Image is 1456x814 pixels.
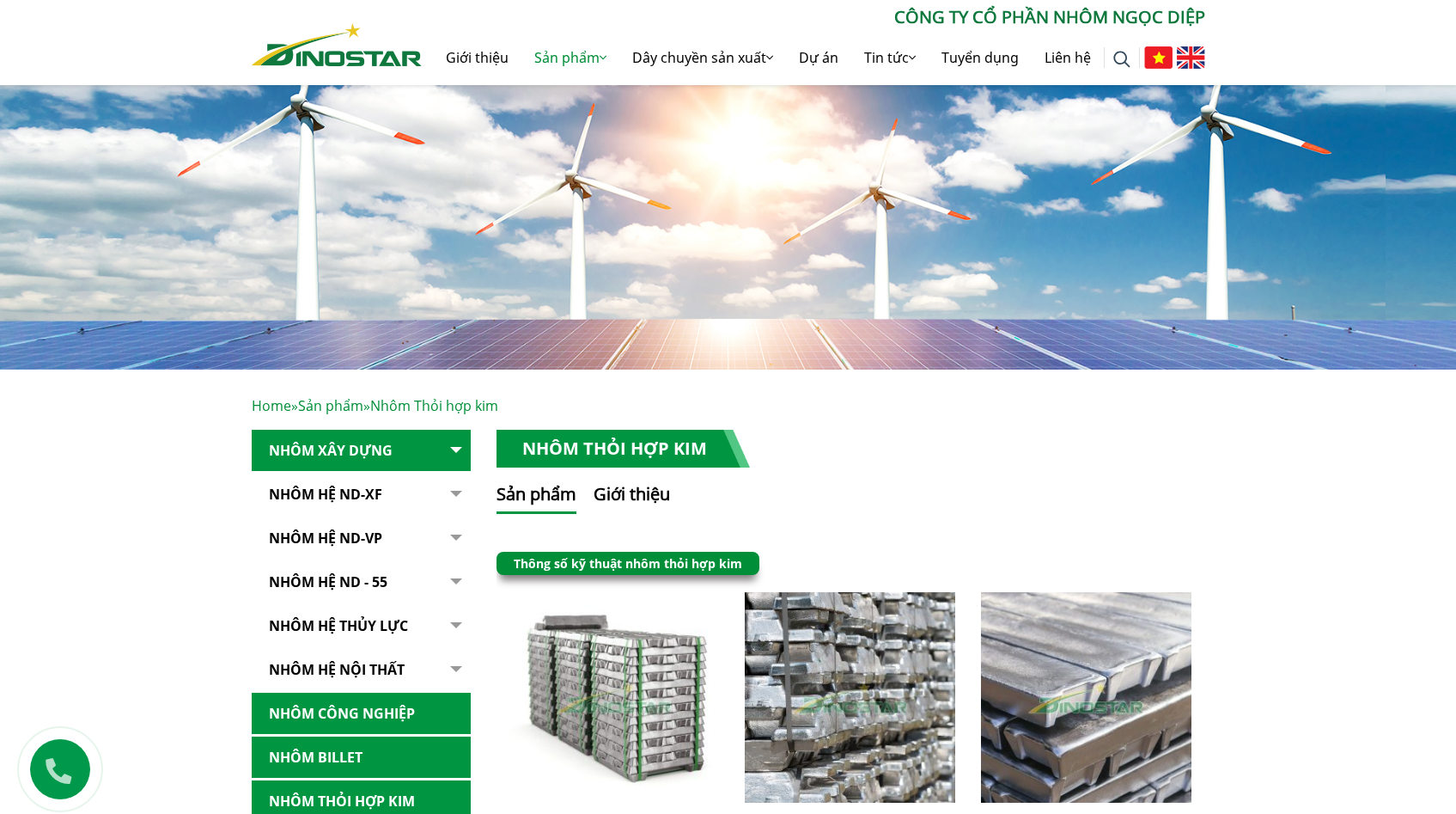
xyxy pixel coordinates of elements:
a: Dự án [786,30,851,85]
a: Nhôm hệ thủy lực [252,605,471,647]
a: Sản phẩm [521,30,619,85]
button: Sản phẩm [497,481,576,514]
img: Nhôm thỏi tinh khiết 99.7% [745,592,955,803]
p: CÔNG TY CỔ PHẦN NHÔM NGỌC DIỆP [422,4,1205,30]
span: Nhôm Thỏi hợp kim [370,396,498,415]
a: Nhôm Công nghiệp [252,693,471,735]
a: Liên hệ [1032,30,1104,85]
img: Nhôm Dinostar [252,23,422,66]
img: English [1177,46,1205,69]
img: Tiếng Việt [1144,46,1173,69]
a: Tuyển dụng [929,30,1032,85]
button: Giới thiệu [594,481,670,514]
a: Nhôm Billet [252,737,471,779]
a: Tin tức [851,30,929,85]
h1: Nhôm Thỏi hợp kim [497,430,750,468]
img: Nhôm thỏi hợp kim [509,592,720,803]
a: Nhôm hệ nội thất [252,649,471,691]
a: Thông số kỹ thuật nhôm thỏi hợp kim [514,555,742,572]
a: Nhôm Xây dựng [252,430,471,472]
a: NHÔM HỆ ND - 55 [252,561,471,603]
a: Nhôm Hệ ND-XF [252,474,471,516]
a: Dây chuyền sản xuất [619,30,786,85]
a: Home [252,396,291,415]
a: Nhôm Hệ ND-VP [252,517,471,560]
span: » » [252,396,498,415]
img: search [1113,51,1130,68]
img: Nhôm thỏi 6063, 6061 [981,592,1191,803]
a: Sản phẩm [298,396,363,415]
a: Giới thiệu [433,30,521,85]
